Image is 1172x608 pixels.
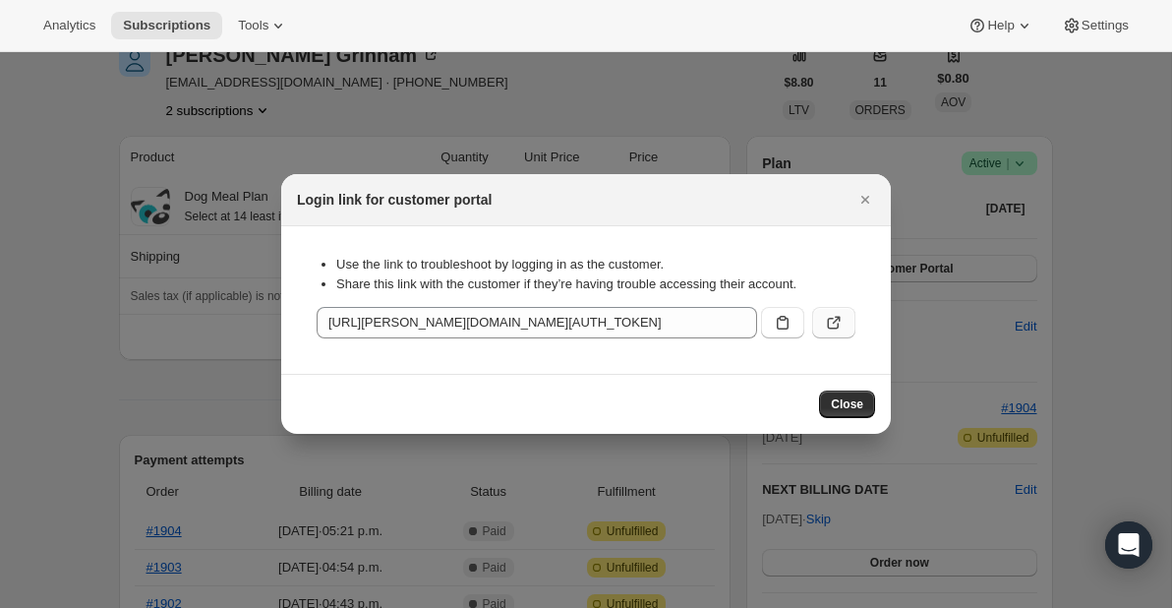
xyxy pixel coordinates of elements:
div: Open Intercom Messenger [1105,521,1152,569]
li: Share this link with the customer if they’re having trouble accessing their account. [336,274,855,294]
li: Use the link to troubleshoot by logging in as the customer. [336,255,855,274]
h2: Login link for customer portal [297,190,492,210]
button: Tools [226,12,300,39]
button: Close [851,186,879,213]
button: Analytics [31,12,107,39]
button: Settings [1050,12,1141,39]
span: Analytics [43,18,95,33]
span: Subscriptions [123,18,210,33]
span: Close [831,396,863,412]
span: Settings [1082,18,1129,33]
span: Tools [238,18,268,33]
button: Close [819,391,875,418]
span: Help [987,18,1014,33]
button: Subscriptions [111,12,222,39]
button: Help [956,12,1045,39]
